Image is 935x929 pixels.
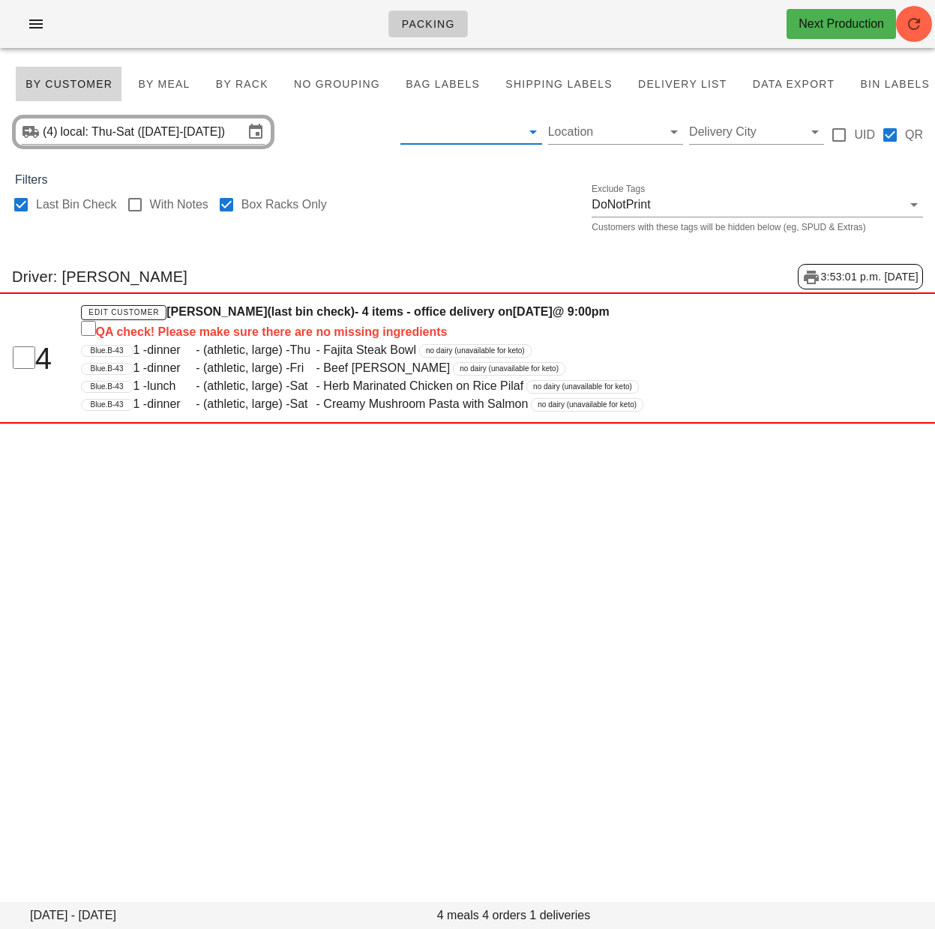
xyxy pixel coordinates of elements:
[689,120,824,144] div: Delivery City
[905,127,923,142] label: QR
[147,359,196,377] span: dinner
[91,382,124,392] span: Blue.B-43
[290,395,316,413] span: Sat
[628,66,737,102] button: Delivery List
[553,305,610,318] span: @ 9:00pm
[128,66,199,102] button: By Meal
[637,78,727,90] span: Delivery List
[81,305,167,320] a: Edit Customer
[592,184,645,195] label: Exclude Tags
[133,379,524,392] span: 1 - - (athletic, large) - - Herb Marinated Chicken on Rice Pilaf
[147,377,196,395] span: lunch
[81,303,775,341] h4: [PERSON_NAME] - 4 items - office delivery on
[15,66,122,102] button: By Customer
[284,66,390,102] button: No grouping
[496,66,622,102] button: Shipping Labels
[854,127,875,142] label: UID
[743,66,845,102] button: Data Export
[290,341,316,359] span: Thu
[25,78,112,90] span: By Customer
[150,197,208,212] label: With Notes
[752,78,835,90] span: Data Export
[91,400,124,410] span: Blue.B-43
[206,66,278,102] button: By Rack
[147,341,196,359] span: dinner
[91,364,124,374] span: Blue.B-43
[91,346,124,356] span: Blue.B-43
[43,124,61,139] div: (4)
[267,305,354,318] span: (last bin check)
[799,15,884,33] div: Next Production
[290,377,316,395] span: Sat
[401,18,455,30] span: Packing
[859,78,930,90] span: Bin Labels
[290,359,316,377] span: Fri
[137,78,190,90] span: By Meal
[592,193,923,217] div: Exclude TagsDoNotPrint
[388,10,468,37] a: Packing
[592,223,923,232] div: Customers with these tags will be hidden below (eg, SPUD & Extras)
[133,343,416,356] span: 1 - - (athletic, large) - - Fajita Steak Bowl
[592,198,650,211] div: DoNotPrint
[396,66,490,102] button: Bag Labels
[293,78,380,90] span: No grouping
[133,397,529,410] span: 1 - - (athletic, large) - - Creamy Mushroom Pasta with Salmon
[36,197,117,212] label: Last Bin Check
[147,395,196,413] span: dinner
[81,321,775,341] div: QA check! Please make sure there are no missing ingredients
[548,120,683,144] div: Location
[405,78,480,90] span: Bag Labels
[88,308,159,316] span: Edit Customer
[513,305,553,318] span: [DATE]
[133,361,451,374] span: 1 - - (athletic, large) - - Beef [PERSON_NAME]
[798,264,923,289] div: 3:53:01 p.m. [DATE]
[241,197,327,212] label: Box Racks Only
[505,78,613,90] span: Shipping Labels
[215,78,268,90] span: By Rack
